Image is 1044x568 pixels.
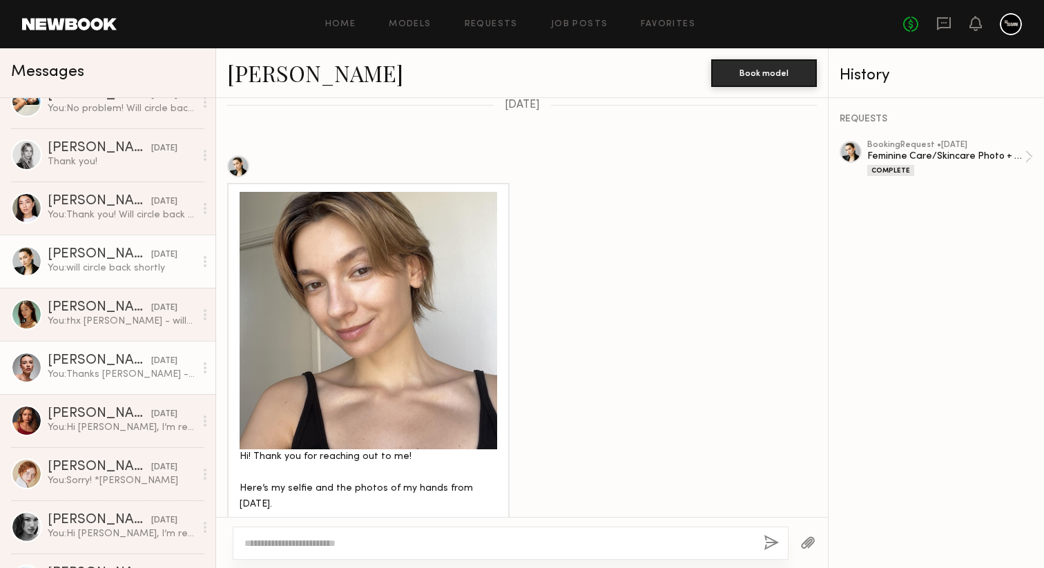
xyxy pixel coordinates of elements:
[151,142,177,155] div: [DATE]
[151,195,177,208] div: [DATE]
[48,262,195,275] div: You: will circle back shortly
[867,165,914,176] div: Complete
[325,20,356,29] a: Home
[867,150,1025,163] div: Feminine Care/Skincare Photo + Video Shoot
[151,248,177,262] div: [DATE]
[151,461,177,474] div: [DATE]
[389,20,431,29] a: Models
[48,527,195,540] div: You: Hi [PERSON_NAME], I’m reaching out regarding your interest for an upcoming paid shoot for [P...
[151,302,177,315] div: [DATE]
[48,407,151,421] div: [PERSON_NAME]
[48,195,151,208] div: [PERSON_NAME]
[48,301,151,315] div: [PERSON_NAME]
[48,155,195,168] div: Thank you!
[867,141,1025,150] div: booking Request • [DATE]
[151,514,177,527] div: [DATE]
[505,99,540,111] span: [DATE]
[48,421,195,434] div: You: Hi [PERSON_NAME], I’m reaching out regarding your interest for an upcoming paid shoot for [P...
[867,141,1033,176] a: bookingRequest •[DATE]Feminine Care/Skincare Photo + Video ShootComplete
[48,474,195,487] div: You: Sorry! *[PERSON_NAME]
[551,20,608,29] a: Job Posts
[711,66,817,78] a: Book model
[840,68,1033,84] div: History
[48,368,195,381] div: You: Thanks [PERSON_NAME] - will circle back shortly
[48,513,151,527] div: [PERSON_NAME]
[48,141,151,155] div: [PERSON_NAME]
[151,355,177,368] div: [DATE]
[48,208,195,222] div: You: Thank you! Will circle back asap
[11,64,84,80] span: Messages
[151,408,177,421] div: [DATE]
[48,315,195,328] div: You: thx [PERSON_NAME] - will circle back shortly!
[465,20,518,29] a: Requests
[711,59,817,87] button: Book model
[641,20,695,29] a: Favorites
[48,102,195,115] div: You: No problem! Will circle back asap!
[48,354,151,368] div: [PERSON_NAME]
[227,58,403,88] a: [PERSON_NAME]
[48,460,151,474] div: [PERSON_NAME]
[840,115,1033,124] div: REQUESTS
[48,248,151,262] div: [PERSON_NAME]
